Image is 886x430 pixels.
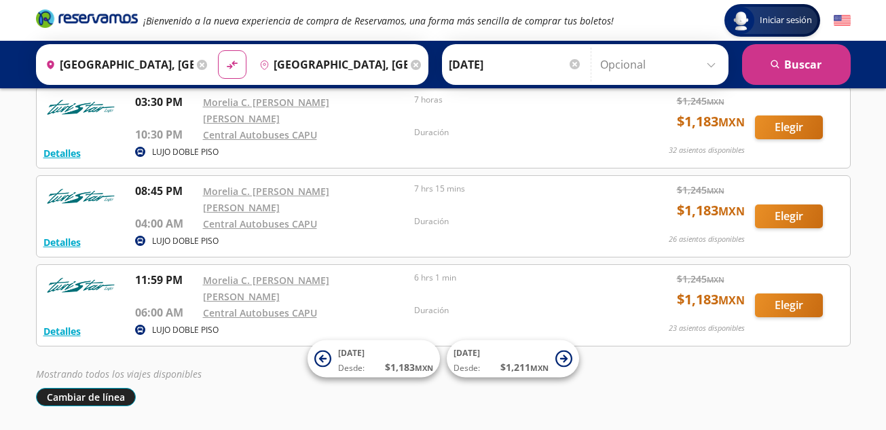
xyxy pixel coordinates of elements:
p: LUJO DOBLE PISO [152,235,219,247]
p: 11:59 PM [135,272,196,288]
a: Morelia C. [PERSON_NAME] [PERSON_NAME] [203,96,329,125]
p: 6 hrs 1 min [414,272,619,284]
button: Detalles [43,146,81,160]
p: 06:00 AM [135,304,196,321]
span: Desde: [454,362,480,374]
button: Elegir [755,293,823,317]
span: $ 1,183 [385,360,433,374]
span: Desde: [338,362,365,374]
input: Elegir Fecha [449,48,582,82]
a: Brand Logo [36,8,138,33]
input: Opcional [600,48,722,82]
small: MXN [707,185,724,196]
span: $ 1,183 [677,111,745,132]
button: Elegir [755,204,823,228]
input: Buscar Destino [254,48,407,82]
p: 26 asientos disponibles [669,234,745,245]
p: 23 asientos disponibles [669,323,745,334]
em: ¡Bienvenido a la nueva experiencia de compra de Reservamos, una forma más sencilla de comprar tus... [143,14,614,27]
img: RESERVAMOS [43,272,118,299]
span: [DATE] [338,347,365,359]
button: Elegir [755,115,823,139]
button: English [834,12,851,29]
span: Iniciar sesión [754,14,817,27]
button: Cambiar de línea [36,388,136,406]
button: Detalles [43,235,81,249]
span: $ 1,245 [677,183,724,197]
span: $ 1,183 [677,200,745,221]
small: MXN [718,293,745,308]
i: Brand Logo [36,8,138,29]
p: Duración [414,215,619,228]
span: $ 1,245 [677,272,724,286]
a: Morelia C. [PERSON_NAME] [PERSON_NAME] [203,185,329,214]
small: MXN [718,204,745,219]
p: 08:45 PM [135,183,196,199]
p: 7 horas [414,94,619,106]
a: Central Autobuses CAPU [203,217,317,230]
p: LUJO DOBLE PISO [152,324,219,336]
p: 32 asientos disponibles [669,145,745,156]
small: MXN [707,96,724,107]
a: Central Autobuses CAPU [203,128,317,141]
button: Buscar [742,44,851,85]
small: MXN [415,363,433,373]
span: $ 1,183 [677,289,745,310]
p: Duración [414,126,619,139]
small: MXN [718,115,745,130]
span: $ 1,211 [500,360,549,374]
button: [DATE]Desde:$1,183MXN [308,340,440,378]
img: RESERVAMOS [43,183,118,210]
p: 03:30 PM [135,94,196,110]
em: Mostrando todos los viajes disponibles [36,368,202,380]
p: 04:00 AM [135,215,196,232]
button: Detalles [43,324,81,338]
a: Morelia C. [PERSON_NAME] [PERSON_NAME] [203,274,329,303]
small: MXN [707,274,724,285]
a: Central Autobuses CAPU [203,306,317,319]
p: Duración [414,304,619,317]
input: Buscar Origen [40,48,193,82]
span: [DATE] [454,347,480,359]
button: [DATE]Desde:$1,211MXN [447,340,579,378]
p: 10:30 PM [135,126,196,143]
small: MXN [530,363,549,373]
span: $ 1,245 [677,94,724,108]
p: 7 hrs 15 mins [414,183,619,195]
img: RESERVAMOS [43,94,118,121]
p: LUJO DOBLE PISO [152,146,219,158]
